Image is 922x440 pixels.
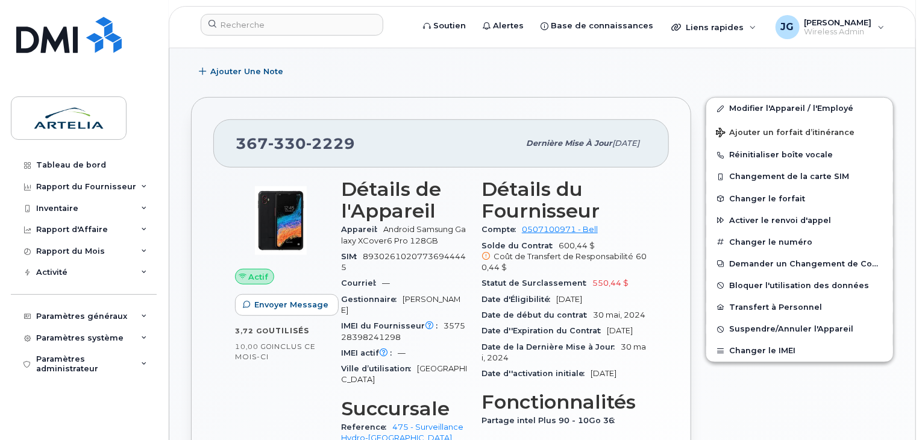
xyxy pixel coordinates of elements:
[235,342,272,351] span: 10,00 Go
[306,134,355,152] span: 2229
[729,216,831,225] span: Activer le renvoi d'appel
[804,27,872,37] span: Wireless Admin
[481,178,647,222] h3: Détails du Fournisseur
[341,278,382,288] span: Courriel
[341,364,417,373] span: Ville d’utilisation
[481,391,647,413] h3: Fonctionnalités
[494,252,633,261] span: Coût de Transfert de Responsabilité
[526,139,612,148] span: Dernière mise à jour
[706,166,893,187] button: Changement de la carte SIM
[382,278,390,288] span: —
[804,17,872,27] span: [PERSON_NAME]
[706,231,893,253] button: Changer le numéro
[607,326,633,335] span: [DATE]
[481,342,621,351] span: Date de la Dernière Mise à Jour
[268,134,306,152] span: 330
[592,278,629,288] span: 550,44 $
[341,252,363,261] span: SIM
[415,14,474,38] a: Soutien
[481,416,621,425] span: Partage intel Plus 90 - 10Go 36
[706,98,893,119] a: Modifier l'Appareil / l'Employé
[341,321,465,341] span: 357528398241298
[522,225,598,234] a: 0507100971 - Bell
[481,342,646,362] span: 30 mai, 2024
[493,20,524,32] span: Alertes
[706,318,893,340] button: Suspendre/Annuler l'Appareil
[341,295,403,304] span: Gestionnaire
[706,340,893,362] button: Changer le IMEI
[341,321,444,330] span: IMEI du Fournisseur
[729,325,853,334] span: Suspendre/Annuler l'Appareil
[341,225,383,234] span: Appareil
[556,295,582,304] span: [DATE]
[235,294,339,316] button: Envoyer Message
[481,295,556,304] span: Date d'Éligibilité
[433,20,466,32] span: Soutien
[481,241,559,250] span: Solde du Contrat
[706,210,893,231] button: Activer le renvoi d'appel
[481,369,591,378] span: Date d''activation initiale
[663,15,765,39] div: Liens rapides
[210,66,283,77] span: Ajouter une Note
[767,15,893,39] div: Justin Gauthier
[341,423,392,432] span: Reference
[341,225,466,245] span: Android Samsung Galaxy XCover6 Pro 128GB
[729,194,805,203] span: Changer le forfait
[235,342,316,362] span: inclus ce mois-ci
[706,119,893,144] button: Ajouter un forfait d’itinérance
[593,310,645,319] span: 30 mai, 2024
[191,61,293,83] button: Ajouter une Note
[474,14,532,38] a: Alertes
[398,348,406,357] span: —
[481,241,647,274] span: 600,44 $
[686,22,744,32] span: Liens rapides
[532,14,662,38] a: Base de connaissances
[551,20,653,32] span: Base de connaissances
[481,225,522,234] span: Compte
[591,369,616,378] span: [DATE]
[341,178,467,222] h3: Détails de l'Appareil
[706,253,893,275] button: Demander un Changement de Compte
[612,139,639,148] span: [DATE]
[269,326,309,335] span: utilisés
[254,299,328,310] span: Envoyer Message
[341,252,466,272] span: 89302610207736944445
[781,20,794,34] span: JG
[341,348,398,357] span: IMEI actif
[706,297,893,318] button: Transfert à Personnel
[341,398,467,420] h3: Succursale
[249,271,269,283] span: Actif
[481,310,593,319] span: Date de début du contrat
[706,144,893,166] button: Réinitialiser boîte vocale
[706,188,893,210] button: Changer le forfait
[481,326,607,335] span: Date d''Expiration du Contrat
[706,275,893,297] button: Bloquer l'utilisation des données
[236,134,355,152] span: 367
[245,184,317,257] img: image20231002-3703462-133h4rb.jpeg
[235,327,269,335] span: 3,72 Go
[201,14,383,36] input: Recherche
[716,128,855,139] span: Ajouter un forfait d’itinérance
[481,278,592,288] span: Statut de Surclassement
